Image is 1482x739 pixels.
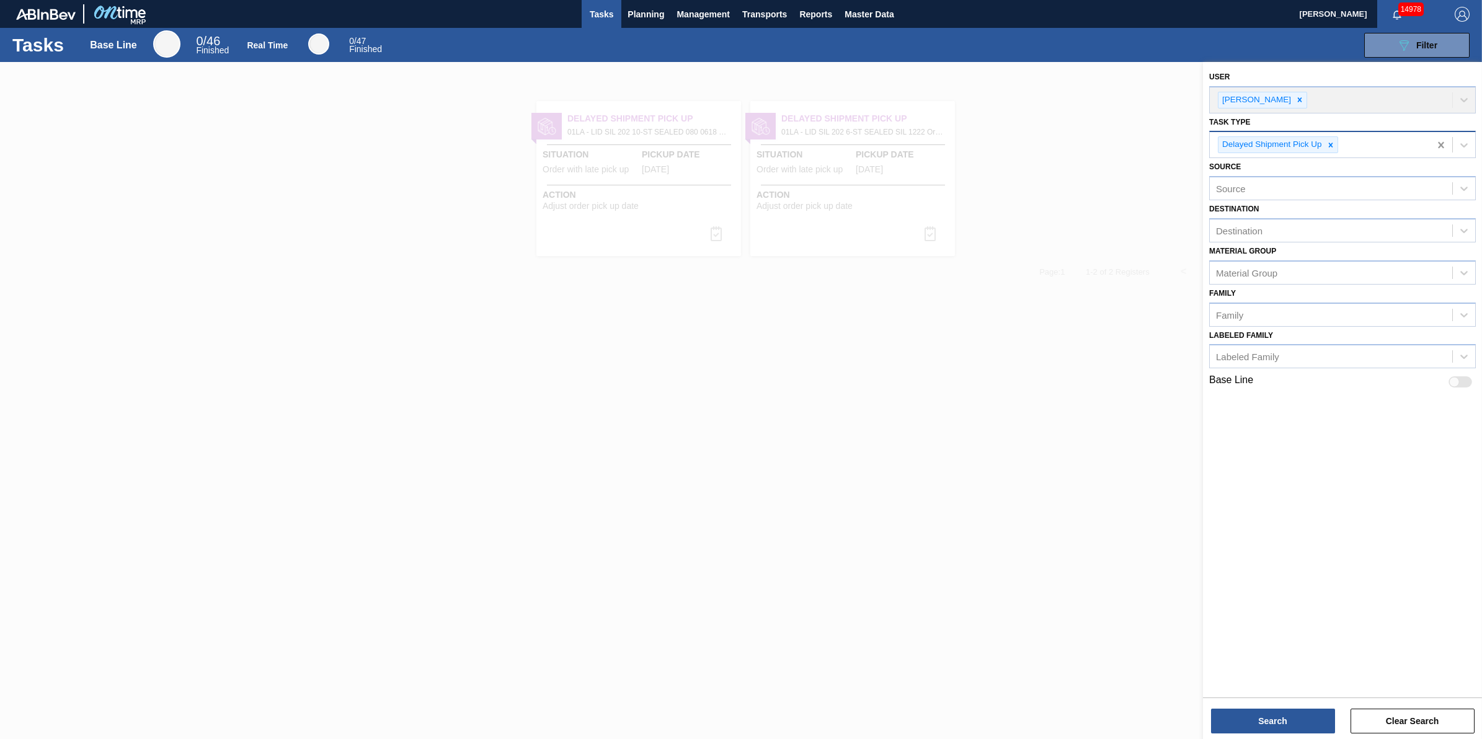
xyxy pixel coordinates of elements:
span: Transports [742,7,787,22]
label: Material Group [1209,247,1276,255]
span: Finished [196,45,229,55]
div: Real Time [247,40,288,50]
div: Destination [1216,225,1262,236]
div: Base Line [153,30,180,58]
span: Planning [628,7,664,22]
span: Master Data [845,7,894,22]
label: Family [1209,289,1236,298]
div: Real Time [308,33,329,55]
span: Tasks [588,7,615,22]
span: 0 [349,36,354,46]
label: Labeled Family [1209,331,1273,340]
div: Family [1216,309,1243,320]
img: TNhmsLtSVTkK8tSr43FrP2fwEKptu5GPRR3wAAAABJRU5ErkJggg== [16,9,76,20]
span: Finished [349,44,382,54]
label: Task type [1209,118,1250,126]
span: / 47 [349,36,366,46]
label: User [1209,73,1230,81]
label: Base Line [1209,374,1253,389]
div: Source [1216,184,1246,194]
span: / 46 [196,34,220,48]
div: Base Line [196,36,229,55]
span: Reports [799,7,832,22]
button: Filter [1364,33,1470,58]
span: 0 [196,34,203,48]
label: Source [1209,162,1241,171]
span: Management [677,7,730,22]
button: Notifications [1377,6,1417,23]
span: Filter [1416,40,1437,50]
div: Base Line [90,40,137,51]
h1: Tasks [12,38,72,52]
div: Material Group [1216,267,1277,278]
div: Real Time [349,37,382,53]
div: Delayed Shipment Pick Up [1218,137,1324,153]
div: Labeled Family [1216,352,1279,362]
label: Destination [1209,205,1259,213]
span: 14978 [1398,2,1424,16]
img: Logout [1455,7,1470,22]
